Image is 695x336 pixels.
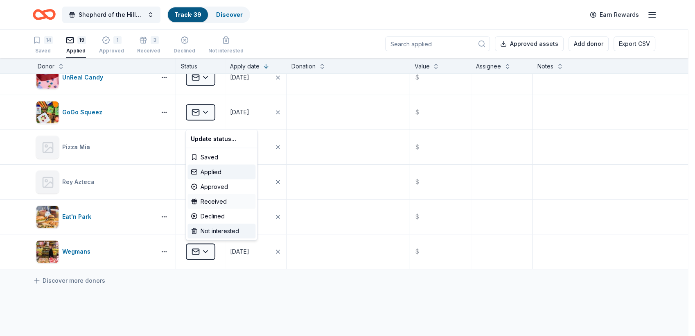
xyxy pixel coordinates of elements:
[187,150,255,165] div: Saved
[187,194,255,209] div: Received
[187,209,255,224] div: Declined
[187,165,255,179] div: Applied
[187,179,255,194] div: Approved
[187,224,255,238] div: Not interested
[187,132,255,146] div: Update status...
